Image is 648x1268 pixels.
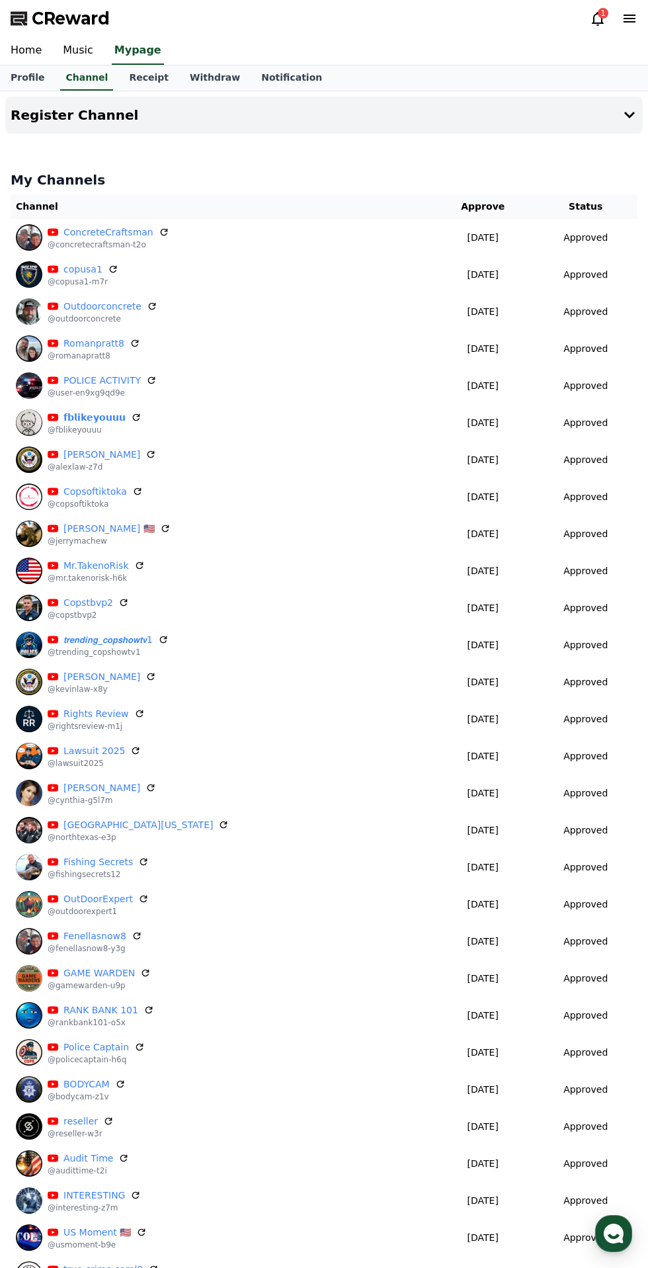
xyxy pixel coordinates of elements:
p: @cynthia-g5l7m [48,795,156,806]
p: [DATE] [437,342,528,356]
img: reseller [16,1113,42,1140]
a: Fishing Secrets [63,855,133,869]
p: @outdoorexpert1 [48,906,149,917]
p: Approved [563,527,608,541]
img: Copstbvp2 [16,595,42,621]
img: INTERESTING [16,1187,42,1214]
a: INTERESTING [63,1189,125,1203]
p: @northtexas-e3p [48,832,229,843]
p: Approved [563,712,608,726]
p: [DATE] [437,490,528,504]
img: Audit Time [16,1150,42,1177]
p: [DATE] [437,601,528,615]
p: Approved [563,416,608,430]
span: Messages [110,440,149,450]
p: @outdoorconcrete [48,314,157,324]
div: 1 [598,8,608,19]
p: [DATE] [437,1120,528,1134]
img: Fenellasnow8 [16,928,42,954]
p: [DATE] [437,935,528,949]
th: Approve [432,194,534,219]
img: Jerryma Chew 🇺🇸 [16,521,42,547]
p: Approved [563,1009,608,1023]
h4: My Channels [11,171,637,189]
a: Fenellasnow8 [63,929,126,943]
a: Audit Time [63,1152,113,1165]
a: Police Captain [63,1040,129,1054]
a: RANK BANK 101 [63,1003,138,1017]
p: @fblikeyouuu [48,425,142,435]
img: Romanpratt8 [16,335,42,362]
p: [DATE] [437,1231,528,1245]
p: @reseller-w3r [48,1128,114,1139]
p: @fenellasnow8-y3g [48,943,142,954]
p: Approved [563,1231,608,1245]
img: Kevin Law [16,669,42,695]
p: Approved [563,1120,608,1134]
p: @copsoftiktoka [48,499,143,509]
span: CReward [32,8,110,29]
p: [DATE] [437,1194,528,1208]
p: Approved [563,268,608,282]
p: Approved [563,972,608,986]
p: @mr.takenorisk-h6k [48,573,145,583]
p: Approved [563,1046,608,1060]
a: 𝙩𝙧𝙚𝙣𝙙𝙞𝙣𝙜_𝙘𝙤𝙥𝙨𝙝𝙤𝙬𝙩𝙫1 [63,633,153,647]
p: Approved [563,305,608,319]
span: Settings [196,439,228,450]
p: @alexlaw-z7d [48,462,156,472]
p: Approved [563,861,608,874]
a: Messages [87,419,171,452]
p: Approved [563,564,608,578]
a: Channel [60,65,113,91]
p: [DATE] [437,712,528,726]
p: [DATE] [437,861,528,874]
img: 𝗳𝗯𝗹𝗶𝗸𝗲𝘆𝗼𝘂𝘂𝘂 [16,409,42,436]
p: @concretecraftsman-t2o [48,239,169,250]
a: 𝗳𝗯𝗹𝗶𝗸𝗲𝘆𝗼𝘂𝘂𝘂 [63,411,126,425]
p: Approved [563,935,608,949]
p: Approved [563,231,608,245]
span: Home [34,439,57,450]
p: @interesting-z7m [48,1203,141,1213]
a: Withdraw [179,65,251,91]
img: Cynthia [16,780,42,806]
p: [DATE] [437,824,528,837]
a: Home [4,419,87,452]
a: reseller [63,1115,98,1128]
p: [DATE] [437,268,528,282]
p: Approved [563,342,608,356]
p: [DATE] [437,1083,528,1097]
p: @jerrymachew [48,536,171,546]
a: Copsoftiktoka [63,485,127,499]
p: [DATE] [437,1157,528,1171]
img: BODYCAM [16,1076,42,1103]
th: Channel [11,194,432,219]
p: @rankbank101-o5x [48,1017,154,1028]
p: Approved [563,379,608,393]
p: Approved [563,1083,608,1097]
p: Approved [563,749,608,763]
a: OutDoorExpert [63,892,133,906]
p: Approved [563,490,608,504]
p: [DATE] [437,564,528,578]
img: Lawsuit 2025 [16,743,42,769]
p: [DATE] [437,898,528,911]
a: [PERSON_NAME] [63,781,140,795]
p: [DATE] [437,1009,528,1023]
p: @romanapratt8 [48,351,140,361]
a: [GEOGRAPHIC_DATA][US_STATE] [63,818,213,832]
img: US Moment 🇺🇸 [16,1224,42,1251]
p: @gamewarden-u9p [48,980,151,991]
p: Approved [563,786,608,800]
p: @user-en9xg9qd9e [48,388,157,398]
h4: Register Channel [11,108,138,122]
a: ConcreteCraftsman [63,226,153,239]
button: Register Channel [5,97,643,134]
p: [DATE] [437,1046,528,1060]
a: POLICE ACTIVITY [63,374,141,388]
p: [DATE] [437,527,528,541]
p: @trending_copshowtv1 [48,647,169,657]
a: Romanpratt8 [63,337,124,351]
a: US Moment 🇺🇸 [63,1226,131,1240]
